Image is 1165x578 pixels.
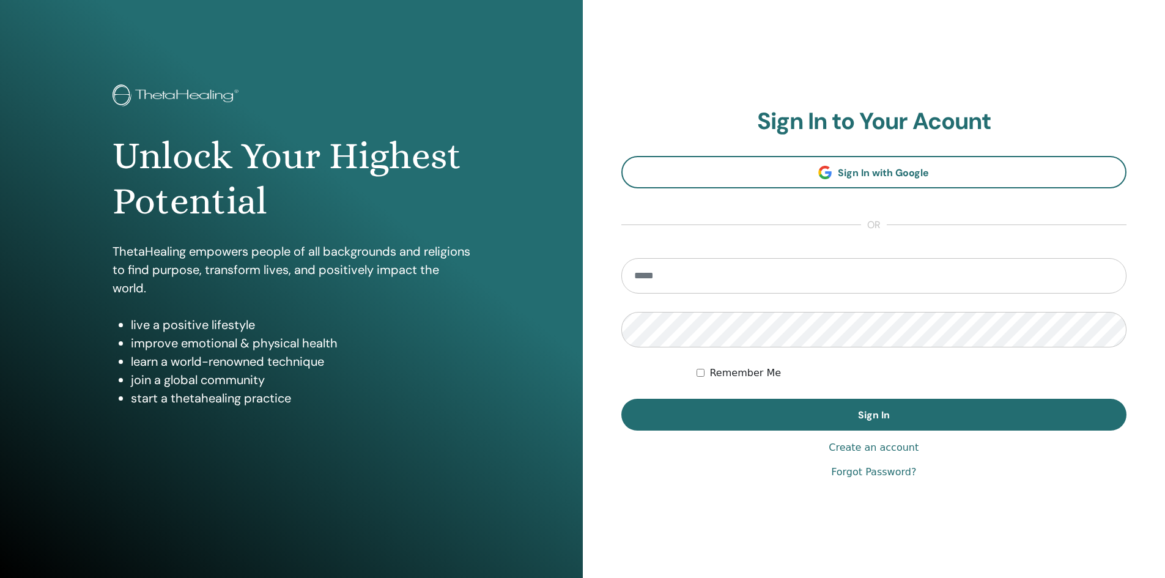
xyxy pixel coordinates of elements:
[697,366,1126,380] div: Keep me authenticated indefinitely or until I manually logout
[829,440,919,455] a: Create an account
[858,409,890,421] span: Sign In
[831,465,916,480] a: Forgot Password?
[838,166,929,179] span: Sign In with Google
[113,133,470,224] h1: Unlock Your Highest Potential
[861,218,887,232] span: or
[131,352,470,371] li: learn a world-renowned technique
[621,108,1127,136] h2: Sign In to Your Acount
[113,242,470,297] p: ThetaHealing empowers people of all backgrounds and religions to find purpose, transform lives, a...
[709,366,781,380] label: Remember Me
[131,316,470,334] li: live a positive lifestyle
[131,371,470,389] li: join a global community
[621,399,1127,431] button: Sign In
[131,334,470,352] li: improve emotional & physical health
[131,389,470,407] li: start a thetahealing practice
[621,156,1127,188] a: Sign In with Google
